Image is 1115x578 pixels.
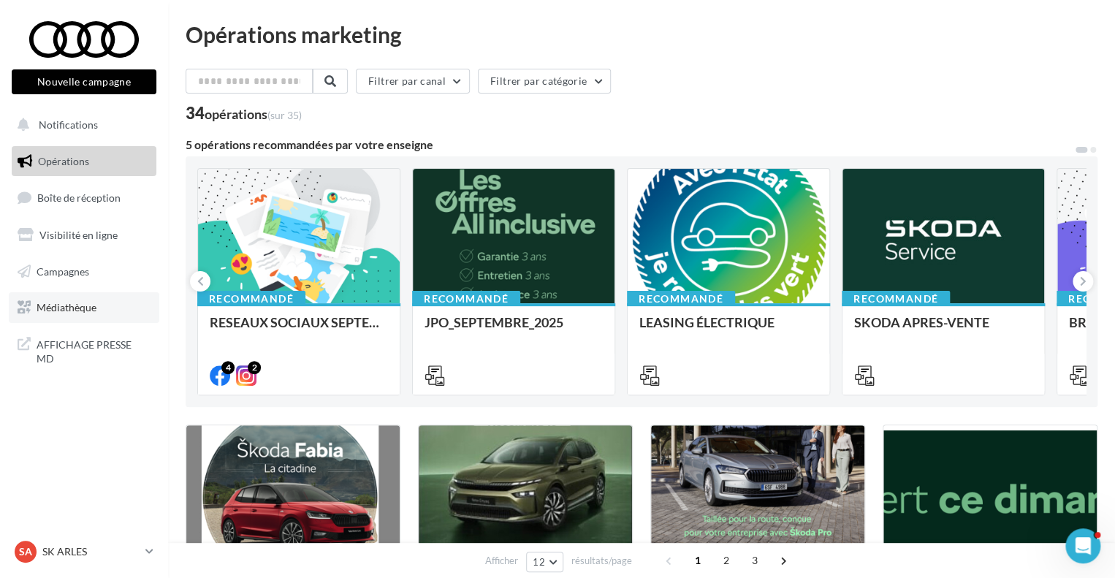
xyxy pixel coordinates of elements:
[639,315,818,344] div: LEASING ÉLECTRIQUE
[12,538,156,566] a: SA SK ARLES
[533,556,545,568] span: 12
[37,265,89,277] span: Campagnes
[38,155,89,167] span: Opérations
[186,23,1097,45] div: Opérations marketing
[9,329,159,372] a: AFFICHAGE PRESSE MD
[248,361,261,374] div: 2
[485,554,518,568] span: Afficher
[37,191,121,204] span: Boîte de réception
[37,335,151,366] span: AFFICHAGE PRESSE MD
[9,146,159,177] a: Opérations
[425,315,603,344] div: JPO_SEPTEMBRE_2025
[743,549,766,572] span: 3
[210,315,388,344] div: RESEAUX SOCIAUX SEPTEMBRE - POSTS NATIO
[39,229,118,241] span: Visibilité en ligne
[9,182,159,213] a: Boîte de réception
[412,291,520,307] div: Recommandé
[478,69,611,94] button: Filtrer par catégorie
[9,256,159,287] a: Campagnes
[39,118,98,131] span: Notifications
[37,301,96,313] span: Médiathèque
[267,109,302,121] span: (sur 35)
[9,220,159,251] a: Visibilité en ligne
[186,139,1074,151] div: 5 opérations recommandées par votre enseigne
[1065,528,1100,563] iframe: Intercom live chat
[9,292,159,323] a: Médiathèque
[854,315,1032,344] div: SKODA APRES-VENTE
[842,291,950,307] div: Recommandé
[526,552,563,572] button: 12
[42,544,140,559] p: SK ARLES
[627,291,735,307] div: Recommandé
[12,69,156,94] button: Nouvelle campagne
[205,107,302,121] div: opérations
[571,554,632,568] span: résultats/page
[19,544,32,559] span: SA
[356,69,470,94] button: Filtrer par canal
[9,110,153,140] button: Notifications
[221,361,235,374] div: 4
[686,549,709,572] span: 1
[186,105,302,121] div: 34
[197,291,305,307] div: Recommandé
[715,549,738,572] span: 2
